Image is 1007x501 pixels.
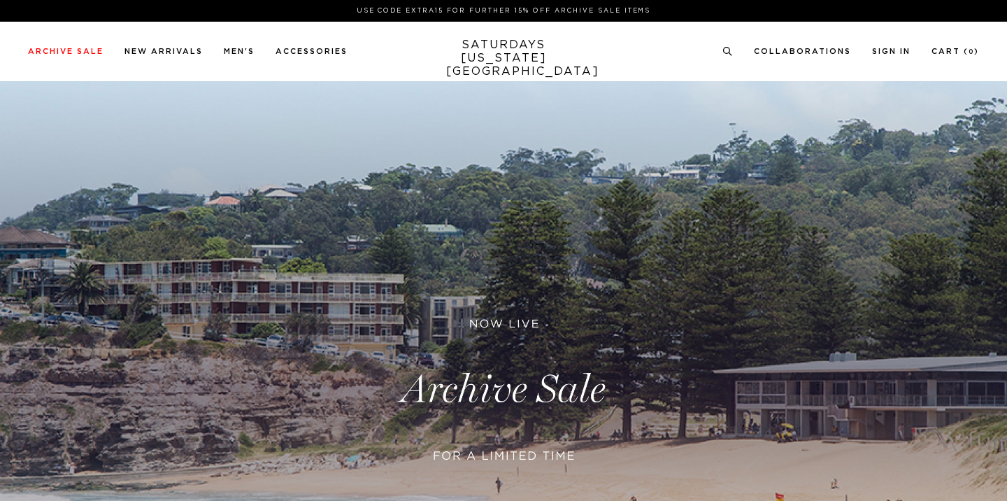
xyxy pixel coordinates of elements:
[969,49,974,55] small: 0
[446,38,562,78] a: SATURDAYS[US_STATE][GEOGRAPHIC_DATA]
[872,48,910,55] a: Sign In
[931,48,979,55] a: Cart (0)
[124,48,203,55] a: New Arrivals
[28,48,103,55] a: Archive Sale
[276,48,348,55] a: Accessories
[34,6,973,16] p: Use Code EXTRA15 for Further 15% Off Archive Sale Items
[224,48,255,55] a: Men's
[754,48,851,55] a: Collaborations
